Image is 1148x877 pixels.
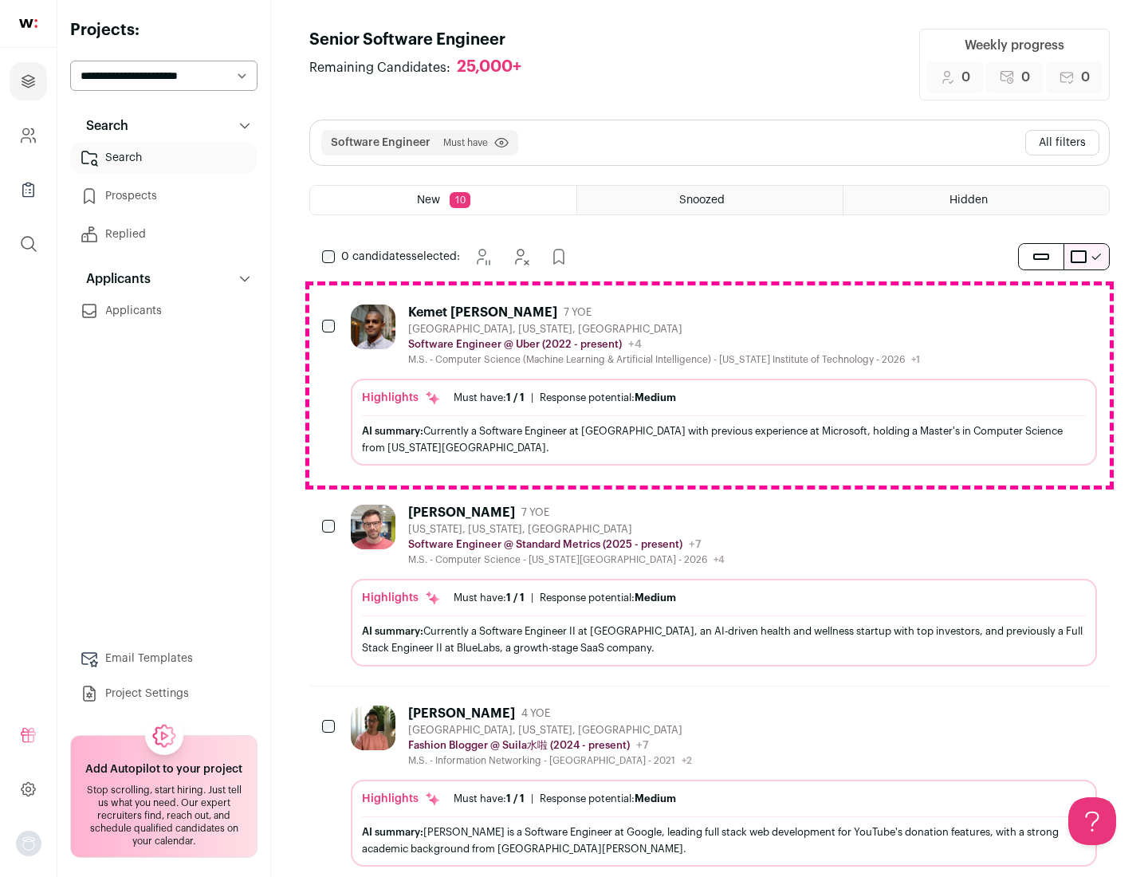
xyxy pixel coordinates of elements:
span: +4 [628,339,642,350]
p: Fashion Blogger @ Suila水啦 (2024 - present) [408,739,630,752]
div: [PERSON_NAME] [408,706,515,722]
a: Projects [10,62,47,100]
img: nopic.png [16,831,41,856]
div: Currently a Software Engineer II at [GEOGRAPHIC_DATA], an AI-driven health and wellness startup w... [362,623,1086,656]
span: 10 [450,192,470,208]
div: 25,000+ [457,57,521,77]
span: 0 [961,68,970,87]
a: Company Lists [10,171,47,209]
div: Stop scrolling, start hiring. Just tell us what you need. Our expert recruiters find, reach out, ... [81,784,247,848]
span: +2 [682,756,692,765]
span: selected: [341,249,460,265]
span: 1 / 1 [506,793,525,804]
button: Software Engineer [331,135,431,151]
h1: Senior Software Engineer [309,29,537,51]
a: [PERSON_NAME] 4 YOE [GEOGRAPHIC_DATA], [US_STATE], [GEOGRAPHIC_DATA] Fashion Blogger @ Suila水啦 (2... [351,706,1097,867]
div: [PERSON_NAME] is a Software Engineer at Google, leading full stack web development for YouTube's ... [362,824,1086,857]
span: 0 [1021,68,1030,87]
img: ebffc8b94a612106133ad1a79c5dcc917f1f343d62299c503ebb759c428adb03.jpg [351,706,395,750]
p: Applicants [77,269,151,289]
a: Search [70,142,258,174]
a: Prospects [70,180,258,212]
p: Software Engineer @ Uber (2022 - present) [408,338,622,351]
span: AI summary: [362,626,423,636]
a: Kemet [PERSON_NAME] 7 YOE [GEOGRAPHIC_DATA], [US_STATE], [GEOGRAPHIC_DATA] Software Engineer @ Ub... [351,305,1097,466]
button: Add to Prospects [543,241,575,273]
h2: Add Autopilot to your project [85,761,242,777]
a: Snoozed [577,186,843,214]
span: Snoozed [679,195,725,206]
span: 1 / 1 [506,392,525,403]
img: 92c6d1596c26b24a11d48d3f64f639effaf6bd365bf059bea4cfc008ddd4fb99.jpg [351,505,395,549]
span: +7 [636,740,649,751]
img: 927442a7649886f10e33b6150e11c56b26abb7af887a5a1dd4d66526963a6550.jpg [351,305,395,349]
span: 0 candidates [341,251,411,262]
button: Hide [505,241,537,273]
a: Company and ATS Settings [10,116,47,155]
div: Weekly progress [965,36,1064,55]
span: Medium [635,592,676,603]
a: Email Templates [70,643,258,674]
a: Add Autopilot to your project Stop scrolling, start hiring. Just tell us what you need. Our exper... [70,735,258,858]
div: Currently a Software Engineer at [GEOGRAPHIC_DATA] with previous experience at Microsoft, holding... [362,423,1086,456]
span: New [417,195,440,206]
div: Response potential: [540,391,676,404]
span: +7 [689,539,702,550]
span: 7 YOE [564,306,592,319]
div: Kemet [PERSON_NAME] [408,305,557,321]
span: Hidden [949,195,988,206]
div: [PERSON_NAME] [408,505,515,521]
ul: | [454,391,676,404]
span: AI summary: [362,426,423,436]
div: Highlights [362,791,441,807]
span: AI summary: [362,827,423,837]
a: [PERSON_NAME] 7 YOE [US_STATE], [US_STATE], [GEOGRAPHIC_DATA] Software Engineer @ Standard Metric... [351,505,1097,666]
span: +1 [911,355,920,364]
a: Replied [70,218,258,250]
div: Highlights [362,590,441,606]
div: Response potential: [540,592,676,604]
div: Must have: [454,592,525,604]
p: Search [77,116,128,136]
div: M.S. - Computer Science (Machine Learning & Artificial Intelligence) - [US_STATE] Institute of Te... [408,353,920,366]
button: Snooze [466,241,498,273]
span: 1 / 1 [506,592,525,603]
button: Open dropdown [16,831,41,856]
span: 4 YOE [521,707,550,720]
span: Medium [635,793,676,804]
div: Must have: [454,792,525,805]
span: 0 [1081,68,1090,87]
div: [GEOGRAPHIC_DATA], [US_STATE], [GEOGRAPHIC_DATA] [408,323,920,336]
span: 7 YOE [521,506,549,519]
button: All filters [1025,130,1099,155]
div: Response potential: [540,792,676,805]
div: M.S. - Information Networking - [GEOGRAPHIC_DATA] - 2021 [408,754,692,767]
div: Must have: [454,391,525,404]
iframe: Help Scout Beacon - Open [1068,797,1116,845]
div: [US_STATE], [US_STATE], [GEOGRAPHIC_DATA] [408,523,725,536]
p: Software Engineer @ Standard Metrics (2025 - present) [408,538,682,551]
span: Remaining Candidates: [309,58,450,77]
button: Search [70,110,258,142]
ul: | [454,592,676,604]
span: Medium [635,392,676,403]
div: M.S. - Computer Science - [US_STATE][GEOGRAPHIC_DATA] - 2026 [408,553,725,566]
div: Highlights [362,390,441,406]
div: [GEOGRAPHIC_DATA], [US_STATE], [GEOGRAPHIC_DATA] [408,724,692,737]
a: Project Settings [70,678,258,710]
h2: Projects: [70,19,258,41]
a: Hidden [843,186,1109,214]
span: +4 [714,555,725,564]
ul: | [454,792,676,805]
span: Must have [443,136,488,149]
button: Applicants [70,263,258,295]
a: Applicants [70,295,258,327]
img: wellfound-shorthand-0d5821cbd27db2630d0214b213865d53afaa358527fdda9d0ea32b1df1b89c2c.svg [19,19,37,28]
